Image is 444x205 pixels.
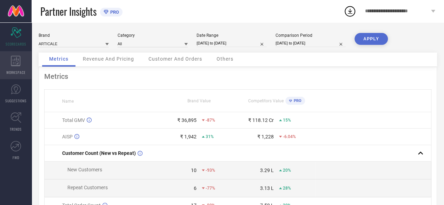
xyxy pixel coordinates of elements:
[187,98,211,103] span: Brand Value
[260,168,274,173] div: 3.29 L
[206,118,215,123] span: -87%
[62,150,136,156] span: Customer Count (New vs Repeat)
[206,134,214,139] span: 31%
[118,33,188,38] div: Category
[354,33,388,45] button: APPLY
[62,99,74,104] span: Name
[67,167,102,172] span: New Customers
[67,185,108,190] span: Repeat Customers
[62,117,85,123] span: Total GMV
[5,98,27,103] span: SUGGESTIONS
[283,134,296,139] span: -6.04%
[83,56,134,62] span: Revenue And Pricing
[177,117,197,123] div: ₹ 36,895
[248,98,284,103] span: Competitors Value
[248,117,274,123] div: ₹ 118.12 Cr
[276,40,346,47] input: Select comparison period
[217,56,233,62] span: Others
[49,56,68,62] span: Metrics
[10,127,22,132] span: TRENDS
[62,134,73,139] span: AISP
[40,4,97,19] span: Partner Insights
[197,40,267,47] input: Select date range
[276,33,346,38] div: Comparison Period
[206,168,215,173] span: -93%
[13,155,19,160] span: FWD
[206,186,215,191] span: -77%
[260,185,274,191] div: 3.13 L
[257,134,274,139] div: ₹ 1,228
[180,134,197,139] div: ₹ 1,942
[39,33,109,38] div: Brand
[344,5,356,18] div: Open download list
[148,56,202,62] span: Customer And Orders
[44,72,431,81] div: Metrics
[6,70,26,75] span: WORKSPACE
[197,33,267,38] div: Date Range
[283,118,291,123] span: 15%
[292,98,301,103] span: PRO
[283,186,291,191] span: 28%
[6,41,26,47] span: SCORECARDS
[191,168,197,173] div: 10
[108,9,119,15] span: PRO
[283,168,291,173] span: 20%
[194,185,197,191] div: 6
